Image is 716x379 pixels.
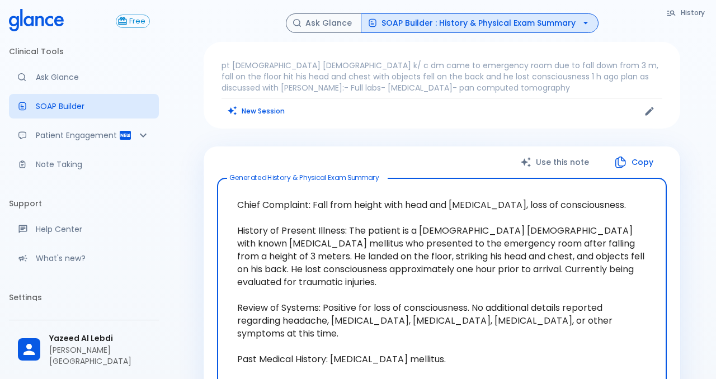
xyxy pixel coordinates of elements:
button: Edit [641,103,658,120]
li: Support [9,190,159,217]
div: Recent updates and feature releases [9,246,159,271]
button: Use this note [509,151,602,174]
button: SOAP Builder : History & Physical Exam Summary [361,13,599,33]
p: Note Taking [36,159,150,170]
p: Patient Engagement [36,130,119,141]
p: SOAP Builder [36,101,150,112]
button: Clears all inputs and results. [222,103,291,119]
li: Clinical Tools [9,38,159,65]
p: Help Center [36,224,150,235]
div: Patient Reports & Referrals [9,123,159,148]
a: Get help from our support team [9,217,159,241]
a: Advanced note-taking [9,152,159,177]
a: Moramiz: Find ICD10AM codes instantly [9,65,159,89]
span: Free [125,17,149,26]
label: Generated History & Physical Exam Summary [229,173,379,182]
button: History [661,4,712,21]
div: Yazeed Al Lebdi[PERSON_NAME][GEOGRAPHIC_DATA] [9,325,159,375]
p: pt [DEMOGRAPHIC_DATA] [DEMOGRAPHIC_DATA] k/ c dm came to emergency room due to fall down from 3 m... [222,60,662,93]
button: Free [116,15,150,28]
p: Ask Glance [36,72,150,83]
a: Click to view or change your subscription [116,15,159,28]
li: Settings [9,284,159,311]
span: Yazeed Al Lebdi [49,333,150,344]
p: What's new? [36,253,150,264]
button: Ask Glance [286,13,361,33]
button: Copy [602,151,667,174]
p: [PERSON_NAME][GEOGRAPHIC_DATA] [49,344,150,367]
a: Docugen: Compose a clinical documentation in seconds [9,94,159,119]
